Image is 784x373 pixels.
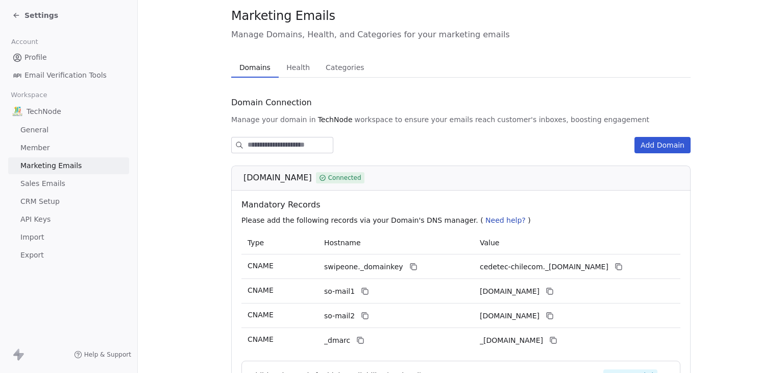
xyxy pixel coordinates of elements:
[318,114,353,125] span: TechNode
[497,114,649,125] span: customer's inboxes, boosting engagement
[84,351,131,359] span: Help & Support
[24,10,58,20] span: Settings
[8,211,129,228] a: API Keys
[20,125,48,135] span: General
[231,114,316,125] span: Manage your domain in
[324,239,361,247] span: Hostname
[480,335,543,346] span: _dmarc.swipeone.email
[20,214,51,225] span: API Keys
[8,247,129,264] a: Export
[324,311,355,321] span: so-mail2
[12,106,22,116] img: IMAGEN%2010%20A%C3%83%C2%91OS.png
[24,52,47,63] span: Profile
[480,262,608,272] span: cedetec-chilecom._domainkey.swipeone.email
[485,216,526,224] span: Need help?
[248,238,312,248] p: Type
[20,250,44,261] span: Export
[8,175,129,192] a: Sales Emails
[231,29,691,41] span: Manage Domains, Health, and Categories for your marketing emails
[480,239,499,247] span: Value
[20,232,44,243] span: Import
[324,262,403,272] span: swipeone._domainkey
[27,106,61,116] span: TechNode
[7,34,42,50] span: Account
[322,60,368,75] span: Categories
[8,49,129,66] a: Profile
[8,157,129,174] a: Marketing Emails
[248,262,274,270] span: CNAME
[20,196,60,207] span: CRM Setup
[12,10,58,20] a: Settings
[235,60,275,75] span: Domains
[324,286,355,297] span: so-mail1
[480,286,540,297] span: cedetec-chilecom1.swipeone.email
[328,173,361,182] span: Connected
[20,143,50,153] span: Member
[7,87,52,103] span: Workspace
[8,122,129,138] a: General
[74,351,131,359] a: Help & Support
[248,286,274,294] span: CNAME
[231,8,335,24] span: Marketing Emails
[20,178,65,189] span: Sales Emails
[480,311,540,321] span: cedetec-chilecom2.swipeone.email
[634,137,691,153] button: Add Domain
[241,215,684,225] p: Please add the following records via your Domain's DNS manager. ( )
[324,335,350,346] span: _dmarc
[20,160,82,171] span: Marketing Emails
[241,199,684,211] span: Mandatory Records
[8,67,129,84] a: Email Verification Tools
[24,70,107,81] span: Email Verification Tools
[248,311,274,319] span: CNAME
[8,229,129,246] a: Import
[248,335,274,343] span: CNAME
[8,139,129,156] a: Member
[243,172,312,184] span: [DOMAIN_NAME]
[355,114,496,125] span: workspace to ensure your emails reach
[231,97,312,109] span: Domain Connection
[282,60,314,75] span: Health
[8,193,129,210] a: CRM Setup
